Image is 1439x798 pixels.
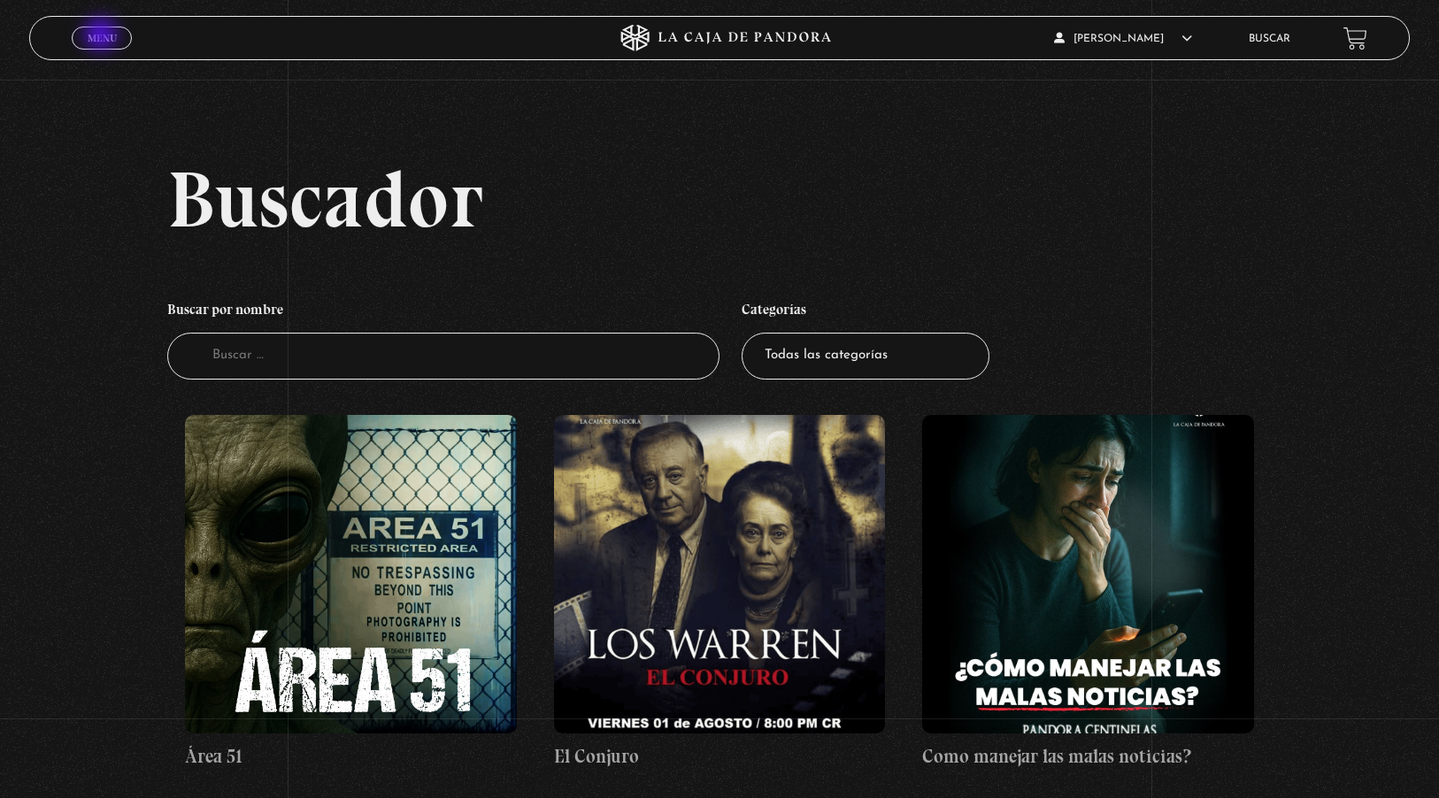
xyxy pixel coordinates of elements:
h4: Buscar por nombre [167,292,719,333]
h2: Buscador [167,159,1411,239]
a: View your shopping cart [1343,27,1367,50]
h4: Área 51 [185,742,517,771]
a: Buscar [1249,34,1290,44]
h4: Categorías [742,292,989,333]
a: El Conjuro [554,415,886,771]
span: Menu [88,33,117,43]
h4: Como manejar las malas noticias? [922,742,1254,771]
span: [PERSON_NAME] [1054,34,1192,44]
span: Cerrar [81,48,123,60]
h4: El Conjuro [554,742,886,771]
a: Área 51 [185,415,517,771]
a: Como manejar las malas noticias? [922,415,1254,771]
